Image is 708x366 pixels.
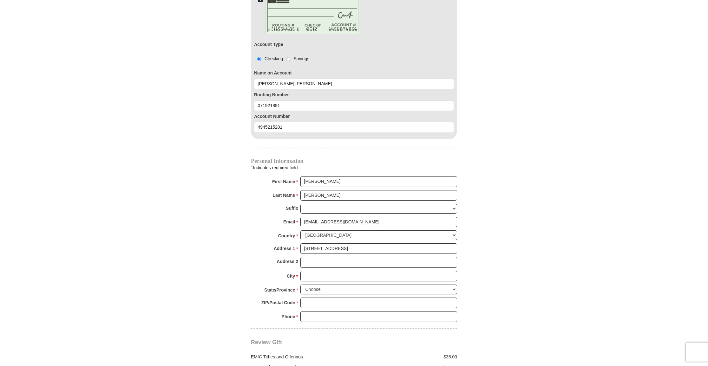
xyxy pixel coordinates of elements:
[254,41,283,48] label: Account Type
[286,204,298,213] strong: Suffix
[254,55,309,62] div: Checking Savings
[354,354,461,360] div: $35.00
[251,164,457,172] div: Indicates required field
[264,286,295,294] strong: State/Province
[283,217,295,226] strong: Email
[282,312,295,321] strong: Phone
[261,298,295,307] strong: ZIP/Postal Code
[254,113,454,120] label: Account Number
[277,257,298,266] strong: Address 2
[278,231,295,240] strong: Country
[251,339,282,345] span: Review Gift
[251,158,457,164] h4: Personal Information
[287,272,295,280] strong: City
[273,191,295,200] strong: Last Name
[254,70,454,76] label: Name on Account
[248,354,354,360] div: EMIC Tithes and Offerings
[272,177,295,186] strong: First Name
[274,244,295,253] strong: Address 1
[254,92,454,98] label: Routing Number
